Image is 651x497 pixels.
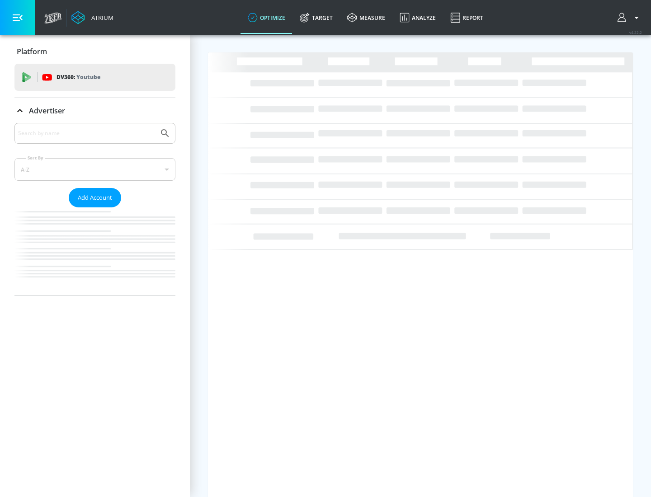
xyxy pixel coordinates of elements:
p: Platform [17,47,47,56]
span: v 4.22.2 [629,30,642,35]
div: A-Z [14,158,175,181]
div: Advertiser [14,98,175,123]
p: Advertiser [29,106,65,116]
a: Target [292,1,340,34]
div: DV360: Youtube [14,64,175,91]
label: Sort By [26,155,45,161]
button: Add Account [69,188,121,207]
input: Search by name [18,127,155,139]
a: Atrium [71,11,113,24]
a: Analyze [392,1,443,34]
a: optimize [241,1,292,34]
div: Advertiser [14,123,175,295]
span: Add Account [78,192,112,203]
div: Platform [14,39,175,64]
div: Atrium [88,14,113,22]
nav: list of Advertiser [14,207,175,295]
a: Report [443,1,491,34]
p: Youtube [76,72,100,82]
a: measure [340,1,392,34]
p: DV360: [57,72,100,82]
